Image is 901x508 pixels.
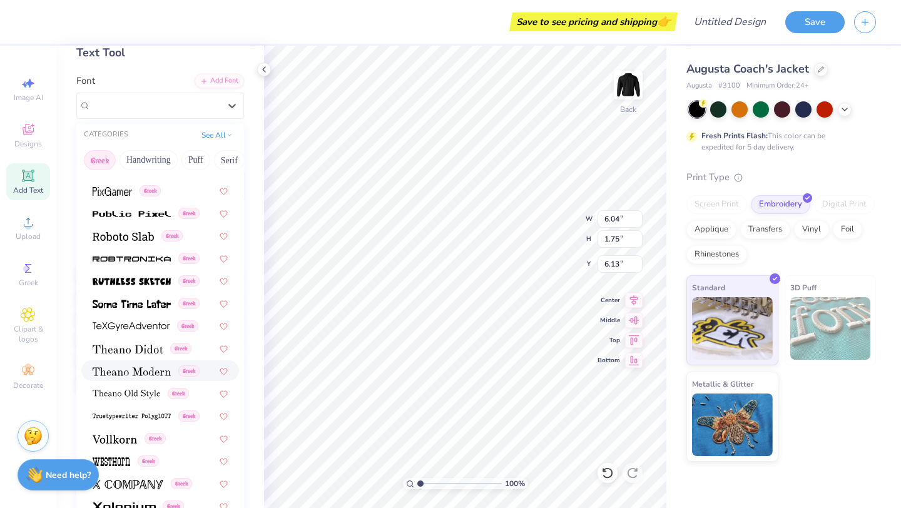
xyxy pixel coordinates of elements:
span: Top [598,336,620,345]
span: Greek [178,253,200,264]
span: Greek [161,230,183,241]
span: Add Text [13,185,43,195]
button: See All [198,129,237,141]
div: This color can be expedited for 5 day delivery. [701,130,855,153]
div: Back [620,104,636,115]
div: Foil [833,220,862,239]
span: Greek [178,365,200,377]
img: Public Pixel [93,210,171,218]
img: Theano Modern [93,367,171,376]
span: Greek [178,208,200,219]
span: Greek [171,478,192,489]
label: Font [76,74,95,88]
button: Save [785,11,845,33]
strong: Fresh Prints Flash: [701,131,768,141]
div: Digital Print [814,195,875,214]
span: Minimum Order: 24 + [746,81,809,91]
div: Embroidery [751,195,810,214]
span: Super Dream [91,98,141,113]
button: Puff [181,150,210,170]
div: Print Type [686,170,876,185]
span: Metallic & Glitter [692,377,754,390]
button: Greek [84,150,116,170]
img: Vollkorn [93,435,137,444]
button: Handwriting [120,150,178,170]
span: 100 % [505,478,525,489]
span: Greek [168,388,189,399]
span: Designs [14,139,42,149]
span: # 3100 [718,81,740,91]
img: Back [616,73,641,98]
img: Standard [692,297,773,360]
span: Augusta Coach's Jacket [686,61,809,76]
span: Upload [16,231,41,241]
span: Clipart & logos [6,324,50,344]
img: PixGamer [93,187,132,196]
span: Greek [178,275,200,287]
div: Transfers [740,220,790,239]
img: Ruthless Sketch [93,277,171,286]
span: Decorate [13,380,43,390]
div: Rhinestones [686,245,747,264]
input: Untitled Design [684,9,776,34]
img: Theano Didot [93,345,163,353]
strong: Need help? [46,469,91,481]
span: 3D Puff [790,281,817,294]
img: Some Time Later [93,300,171,308]
span: Middle [598,316,620,325]
img: Theano Old Style [93,390,160,399]
span: Greek [178,298,200,309]
span: Greek [138,455,159,467]
span: Image AI [14,93,43,103]
img: 3D Puff [790,297,871,360]
span: Greek [178,410,200,422]
div: Text Tool [76,44,244,61]
img: Westhorn [93,457,130,466]
span: Greek [19,278,38,288]
span: Greek [140,185,161,196]
div: Vinyl [794,220,829,239]
div: Applique [686,220,736,239]
span: Augusta [686,81,712,91]
span: Greek [145,433,166,444]
img: TeXGyreAdventor [93,322,170,331]
span: Center [598,296,620,305]
img: Robtronika [93,255,171,263]
span: Bottom [598,356,620,365]
span: Greek [170,343,191,354]
button: Serif [214,150,245,170]
img: X Company [93,480,163,489]
span: Standard [692,281,725,294]
span: 👉 [657,14,671,29]
img: Roboto Slab [93,232,154,241]
div: Screen Print [686,195,747,214]
span: Greek [177,320,198,332]
div: CATEGORIES [84,130,128,140]
img: Truetypewriter PolyglOTT [93,412,171,421]
div: Add Font [195,74,244,88]
img: Metallic & Glitter [692,394,773,456]
div: Save to see pricing and shipping [512,13,674,31]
